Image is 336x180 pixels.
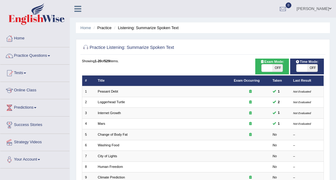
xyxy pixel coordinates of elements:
th: Last Result [290,75,324,86]
div: Exam occurring question [234,175,267,180]
a: Washing Food [98,143,119,147]
em: No [273,165,277,168]
a: Climate Prediction [98,175,125,179]
a: Loggerhead Turtle [98,100,125,104]
div: – [293,143,321,148]
span: OFF [272,64,283,72]
small: Not Evaluated [293,90,311,93]
a: Home [0,30,70,45]
td: 7 [82,151,95,161]
b: 1-20 [95,59,101,63]
span: OFF [307,64,318,72]
small: Not Evaluated [293,122,311,125]
em: No [273,133,277,136]
td: 1 [82,86,95,97]
div: – [293,132,321,137]
b: 529 [104,59,110,63]
span: You can still take this question [276,110,282,116]
a: Change of Body Fat [98,133,127,136]
a: Mars [98,122,105,125]
div: Exam occurring question [234,121,267,126]
a: Your Account [0,151,70,166]
a: Home [80,25,91,30]
a: City of Lights [98,154,117,158]
span: You can still take this question [276,100,282,105]
div: Show exams occurring in exams [255,59,289,74]
div: Exam occurring question [234,89,267,94]
div: Showing of items. [82,59,324,63]
em: No [273,175,277,179]
a: Exam Occurring [234,79,260,82]
a: Predictions [0,99,70,114]
td: 6 [82,140,95,151]
a: Practice Questions [0,47,70,63]
div: Exam occurring question [234,100,267,105]
div: – [293,175,321,180]
span: Time Mode: [294,59,320,65]
em: No [273,143,277,147]
a: Peasant Debt [98,90,118,93]
td: 3 [82,108,95,118]
div: Exam occurring question [234,132,267,137]
span: 0 [286,2,292,8]
li: Practice [92,25,111,31]
span: Exam Mode: [258,59,286,65]
th: Taken [270,75,290,86]
span: You can still take this question [276,89,282,94]
a: Internet Growth [98,111,121,115]
small: Not Evaluated [293,111,311,115]
td: 2 [82,97,95,107]
th: # [82,75,95,86]
td: 5 [82,129,95,140]
div: Exam occurring question [234,111,267,116]
span: You can still take this question [276,121,282,127]
td: 8 [82,161,95,172]
a: Human Freedom [98,165,123,168]
div: – [293,154,321,159]
a: Tests [0,65,70,80]
small: Not Evaluated [293,100,311,104]
h2: Practice Listening: Summarize Spoken Text [82,44,232,52]
div: – [293,165,321,169]
a: Online Class [0,82,70,97]
li: Listening: Summarize Spoken Text [113,25,178,31]
th: Title [95,75,231,86]
td: 4 [82,118,95,129]
em: No [273,154,277,158]
a: Strategy Videos [0,134,70,149]
a: Success Stories [0,117,70,132]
